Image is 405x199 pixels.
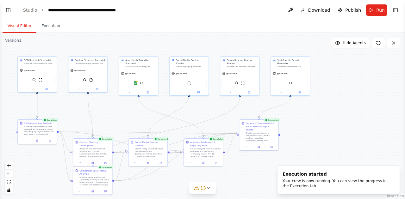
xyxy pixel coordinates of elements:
div: Content Strategy SpecialistDevelop strategic content plans and creation guidelines for {company_n... [68,56,108,93]
button: 13 [189,182,216,194]
button: Open in side panel [100,161,111,165]
div: Monitor and analyze competitor social media strategies, content performance, and marketing campai... [227,65,257,68]
button: Open in side panel [291,90,309,94]
nav: breadcrumb [23,7,119,13]
span: gpt-4o-mini [24,69,35,72]
img: ScrapeWebsiteTool [39,78,42,82]
g: Edge from 1e5990d5-d87f-46a1-9ac1-cd474955c624 to 0d3fae82-7393-46f8-b1f9-609ebf8067ef [170,149,182,154]
g: Edge from 7b4fa289-c896-43a9-9844-f5c78682fa17 to 24226a53-acae-44b5-ab8d-6c944294c436 [114,132,237,182]
g: Edge from 0d3fae82-7393-46f8-b1f9-609ebf8067ef to 24226a53-acae-44b5-ab8d-6c944294c436 [225,132,237,154]
div: Social Media Report GeneratorGenerate comprehensive, visually rich social media analysis reports ... [271,56,310,96]
img: Social Media Analytics Processor [289,81,292,85]
button: Open in side panel [100,190,111,193]
span: gpt-4o-mini [277,72,288,75]
span: gpt-4o-mini [125,72,136,75]
a: Studio [23,8,37,13]
g: Edge from e3bdd448-f655-441c-9fd2-f40a9d227e88 to b4612016-e697-4431-b046-799d43b196d9 [59,130,71,154]
div: SEO Research SpecialistConduct comprehensive SEO research and analysis for {company_name} includi... [17,56,57,93]
button: View output [197,161,210,165]
div: Execution started [283,171,392,177]
button: View output [141,161,155,165]
div: Create automated reports, dashboards, and analytics insights by combining data from Google Analyt... [125,65,156,68]
div: Social Media Content CreatorCreate engaging, platform-specific social media content for {company_... [169,56,209,96]
span: Run [376,7,385,13]
div: Competitor Social Media Analysis [79,169,110,175]
div: Completed [153,137,169,141]
div: Create comprehensive analytics and reporting system for {company_name} by: 1) Setting up Google S... [190,148,221,158]
button: Download [298,4,333,16]
g: Edge from 988a4bbb-32d7-4c7d-be58-6de500dc74cb to 1e5990d5-d87f-46a1-9ac1-cd474955c624 [146,94,191,137]
g: Edge from e3bdd448-f655-441c-9fd2-f40a9d227e88 to 24226a53-acae-44b5-ab8d-6c944294c436 [59,130,237,135]
g: Edge from 4965ebdb-9da5-4d4a-84b4-c43e3ead8bce to 7b4fa289-c896-43a9-9844-f5c78682fa17 [91,97,241,165]
span: Publish [345,7,361,13]
img: Google Sheets [134,81,137,85]
button: Open in side panel [190,90,208,94]
div: Analytics & Reporting Specialist [125,58,156,65]
div: Generate comprehensive, visually rich social media analysis reports for {company_name} that combi... [277,65,308,68]
div: Version 1 [5,38,22,43]
span: Download [308,7,330,13]
button: View output [86,190,99,193]
button: zoom in [5,161,13,170]
g: Edge from b4612016-e697-4431-b046-799d43b196d9 to 0d3fae82-7393-46f8-b1f9-609ebf8067ef [114,151,182,154]
div: Competitor Intelligence Analyst [227,58,257,65]
g: Edge from b4612016-e697-4431-b046-799d43b196d9 to 24226a53-acae-44b5-ab8d-6c944294c436 [114,132,237,154]
div: Analytics & Reporting SpecialistCreate automated reports, dashboards, and analytics insights by c... [119,56,158,96]
button: View output [86,161,99,165]
button: Open in side panel [88,87,106,91]
button: Visual Editor [3,20,36,33]
span: 13 [200,185,206,191]
span: gpt-4o-mini [74,69,85,72]
div: CompletedCompetitor Social Media AnalysisAnalyze top competitors of {company_name} in the social ... [73,167,112,195]
div: Based on the SEO research findings and company knowledge base documents, develop a comprehensive ... [79,148,110,158]
img: SerperDevTool [32,78,36,82]
div: Completed [42,118,59,122]
g: Edge from e3bdd448-f655-441c-9fd2-f40a9d227e88 to 0d3fae82-7393-46f8-b1f9-609ebf8067ef [59,130,182,154]
g: Edge from f54d7e3f-b064-41ad-a4d7-6d7ec4493e02 to e3bdd448-f655-441c-9fd2-f40a9d227e88 [36,94,39,118]
button: toggle interactivity [5,186,13,194]
button: View output [31,139,44,143]
span: gpt-4o-mini [226,72,237,75]
div: Content Strategy Development [79,141,110,147]
img: SerperDevTool [187,81,191,85]
div: Analyze top competitors of {company_name} in the social media space by: 1) Identifying 5-7 main c... [79,176,110,186]
div: Social Media Content Creator [176,58,207,65]
div: Completed [209,137,225,141]
div: CompletedSocial Media Content CreationCreate ready-to-publish social media content for {company_n... [128,138,168,166]
img: FileReadTool [89,78,93,82]
g: Edge from 47f87937-8fd2-473d-a2f1-3b2af4552bae to 0d3fae82-7393-46f8-b1f9-609ebf8067ef [137,97,205,137]
div: Your crew is now running. You can view the progress in the Execution tab. [283,178,392,189]
div: Social Media Report Generator [277,58,308,65]
div: CompletedGenerate Comprehensive Social Media Analysis ReportCreate a comprehensive, visually-rich... [239,119,278,151]
div: SEO Research & Analysis [24,122,52,125]
g: Edge from b4612016-e697-4431-b046-799d43b196d9 to 1e5990d5-d87f-46a1-9ac1-cd474955c624 [114,149,127,154]
div: Create a comprehensive, visually-rich social media analysis report for {company_name} that includ... [246,132,276,142]
button: Run [366,4,387,16]
div: Generate Comprehensive Social Media Analysis Report [246,122,276,131]
button: Open in side panel [266,145,277,149]
div: Conduct comprehensive SEO research for {company_name} including: 1) Keyword research with search ... [24,125,55,136]
div: Completed [98,137,114,141]
button: Show right sidebar [391,6,400,15]
div: CompletedContent Strategy DevelopmentBased on the SEO research findings and company knowledge bas... [73,138,112,166]
div: SEO Research Specialist [24,58,55,62]
span: Hide Agents [343,40,366,45]
button: Open in side panel [38,87,55,91]
button: fit view [5,178,13,186]
button: Show left sidebar [4,6,13,15]
img: SerperDevTool [235,81,239,85]
div: Competitor Intelligence AnalystMonitor and analyze competitor social media strategies, content pe... [220,56,259,96]
div: Create ready-to-publish social media content for {company_name} based on content strategy and com... [135,148,165,158]
button: Open in side panel [45,139,55,143]
div: Analytics Dashboard & Reporting Setup [190,141,221,147]
button: Open in side panel [155,161,166,165]
img: ScrapeWebsiteTool [241,81,245,85]
div: Develop strategic content plans and creation guidelines for {company_name} that align with SEO ob... [75,62,105,65]
div: Social Media Content Creation [135,141,165,147]
button: Open in side panel [139,90,157,94]
img: SerperDevTool [83,78,87,82]
g: Edge from 7b4fa289-c896-43a9-9844-f5c78682fa17 to 0d3fae82-7393-46f8-b1f9-609ebf8067ef [114,151,182,182]
button: View output [252,145,265,149]
button: Publish [335,4,364,16]
img: Meta Business Suite API Tool [140,81,144,85]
